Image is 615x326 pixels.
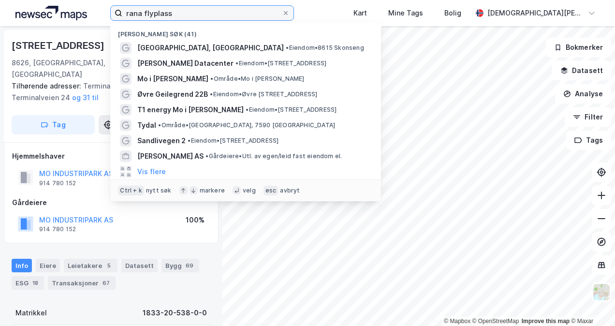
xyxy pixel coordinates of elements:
div: 914 780 152 [39,225,76,233]
div: nytt søk [146,187,172,194]
button: Tag [12,115,95,134]
span: Område • Mo i [PERSON_NAME] [210,75,304,83]
button: Vis flere [137,166,166,178]
div: Transaksjoner [48,276,116,290]
span: [PERSON_NAME] Datacenter [137,58,234,69]
span: • [286,44,289,51]
span: Eiendom • [STREET_ADDRESS] [188,137,278,145]
span: [PERSON_NAME] AS [137,150,204,162]
div: 67 [101,278,112,288]
div: 69 [184,261,195,270]
span: [GEOGRAPHIC_DATA], [GEOGRAPHIC_DATA] [137,42,284,54]
span: • [246,106,249,113]
span: Tydal [137,119,156,131]
input: Søk på adresse, matrikkel, gårdeiere, leietakere eller personer [122,6,281,20]
div: 5 [104,261,114,270]
div: 100% [186,214,205,226]
span: Sandlivegen 2 [137,135,186,147]
div: Leietakere [64,259,117,272]
div: 18 [30,278,40,288]
div: [STREET_ADDRESS] [12,38,106,53]
span: • [210,90,213,98]
button: Filter [565,107,611,127]
span: Eiendom • Øvre [STREET_ADDRESS] [210,90,317,98]
div: Bygg [161,259,199,272]
div: 1833-20-538-0-0 [143,307,207,319]
div: Matrikkel [15,307,47,319]
div: Terminalveien 21, Terminalveien 22, Terminalveien 24 [12,80,203,104]
div: avbryt [280,187,300,194]
div: 914 780 152 [39,179,76,187]
div: velg [243,187,256,194]
a: Mapbox [444,318,470,325]
div: Eiere [36,259,60,272]
div: Mine Tags [388,7,423,19]
span: T1 energy Mo i [PERSON_NAME] [137,104,244,116]
a: OpenStreetMap [472,318,519,325]
div: [PERSON_NAME] søk (41) [110,23,381,40]
button: Analyse [555,84,611,104]
span: Eiendom • [STREET_ADDRESS] [235,59,326,67]
span: • [158,121,161,129]
span: • [210,75,213,82]
div: Hjemmelshaver [12,150,210,162]
span: Eiendom • 8615 Skonseng [286,44,364,52]
button: Bokmerker [546,38,611,57]
span: Eiendom • [STREET_ADDRESS] [246,106,337,114]
span: Mo i [PERSON_NAME] [137,73,208,85]
div: markere [200,187,225,194]
a: Improve this map [522,318,570,325]
div: Ctrl + k [118,186,144,195]
span: Område • [GEOGRAPHIC_DATA], 7590 [GEOGRAPHIC_DATA] [158,121,335,129]
span: • [235,59,238,67]
div: esc [264,186,278,195]
span: • [205,152,208,160]
span: Gårdeiere • Utl. av egen/leid fast eiendom el. [205,152,342,160]
span: Tilhørende adresser: [12,82,83,90]
button: Tags [566,131,611,150]
div: Datasett [121,259,158,272]
iframe: Chat Widget [567,280,615,326]
img: logo.a4113a55bc3d86da70a041830d287a7e.svg [15,6,87,20]
div: ESG [12,276,44,290]
div: [DEMOGRAPHIC_DATA][PERSON_NAME] [487,7,584,19]
span: Øvre Geilegrend 22B [137,89,208,100]
div: Kart [353,7,367,19]
span: • [188,137,190,144]
button: Datasett [552,61,611,80]
div: Gårdeiere [12,197,210,208]
div: 8626, [GEOGRAPHIC_DATA], [GEOGRAPHIC_DATA] [12,57,144,80]
div: Bolig [444,7,461,19]
div: Info [12,259,32,272]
